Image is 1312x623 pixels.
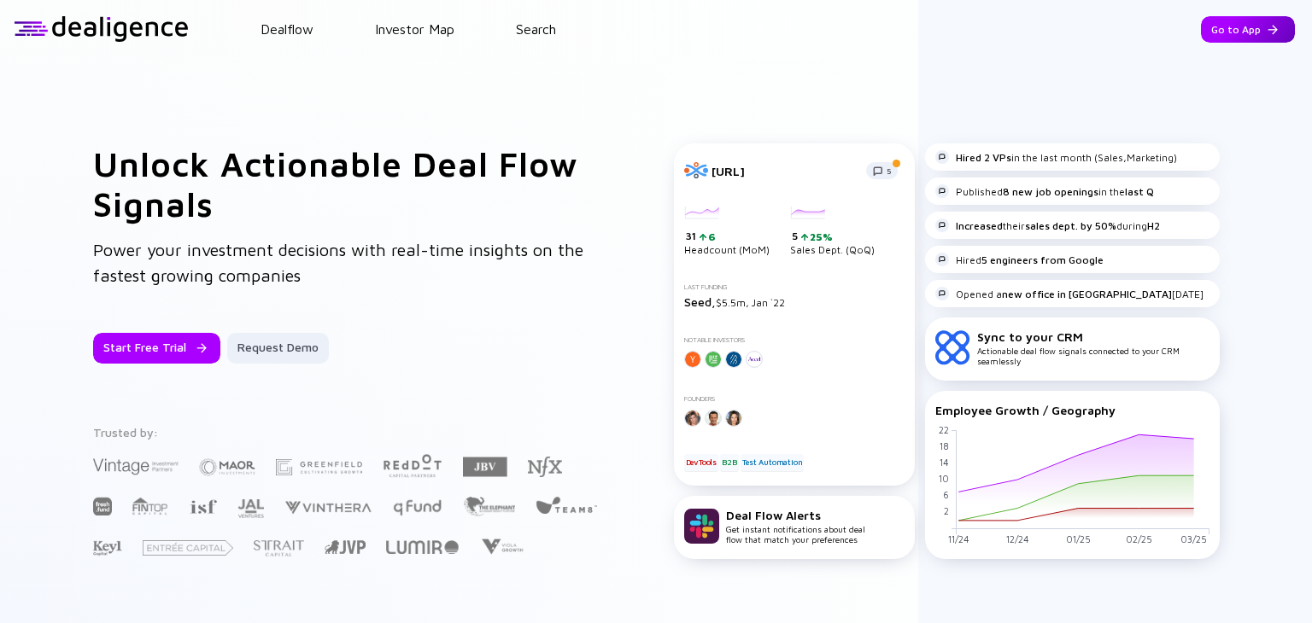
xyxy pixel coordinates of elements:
button: Go to App [1201,16,1295,43]
div: Opened a [DATE] [935,287,1204,300]
strong: Increased [956,219,1003,232]
strong: H2 [1147,219,1160,232]
div: Trusted by: [93,425,600,440]
tspan: 2 [943,505,948,516]
button: Start Free Trial [93,333,220,364]
img: Vinthera [284,499,372,515]
div: $5.5m, Jan `22 [684,294,905,309]
button: Request Demo [227,333,329,364]
div: Sales Dept. (QoQ) [790,207,875,256]
img: Israel Secondary Fund [189,498,217,514]
div: Hired [935,253,1104,266]
div: 5 [792,230,875,243]
div: DevTools [684,454,718,471]
div: Get instant notifications about deal flow that match your preferences [726,508,865,544]
div: Headcount (MoM) [684,207,770,256]
tspan: 10 [938,473,948,484]
tspan: 12/24 [1005,533,1028,544]
img: The Elephant [463,497,515,516]
a: Search [516,21,556,37]
div: Published in the [935,184,1154,198]
img: Entrée Capital [143,540,233,556]
img: Q Fund [392,497,442,517]
img: Vintage Investment Partners [93,457,179,476]
div: in the last month (Sales,Marketing) [935,150,1177,164]
img: Maor Investments [199,453,255,481]
strong: 5 engineers from Google [981,253,1104,266]
img: Strait Capital [254,540,304,556]
div: Actionable deal flow signals connected to your CRM seamlessly [977,329,1209,366]
strong: 8 new job openings [1003,185,1098,198]
tspan: 02/25 [1125,533,1151,544]
img: Greenfield Partners [276,459,362,475]
img: Red Dot Capital Partners [383,451,442,479]
img: Team8 [536,496,597,514]
img: NFX [528,457,562,477]
tspan: 14 [939,457,948,468]
tspan: 18 [939,440,948,451]
div: Deal Flow Alerts [726,508,865,522]
tspan: 03/25 [1180,533,1207,544]
div: 31 [686,230,770,243]
strong: Hired 2 VPs [956,151,1011,164]
a: Dealflow [261,21,313,37]
div: [URL] [712,164,856,178]
a: Investor Map [375,21,454,37]
img: FINTOP Capital [132,497,168,515]
div: 6 [706,230,716,243]
img: Key1 Capital [93,540,122,556]
div: B2B [720,454,738,471]
div: Founders [684,395,905,403]
img: Jerusalem Venture Partners [325,540,366,554]
strong: sales dept. by 50% [1025,219,1116,232]
tspan: 01/25 [1065,533,1090,544]
img: Lumir Ventures [386,540,459,554]
div: Sync to your CRM [977,329,1209,344]
strong: last Q [1125,185,1154,198]
div: Test Automation [741,454,804,471]
tspan: 11/24 [947,533,969,544]
div: their during [935,218,1160,232]
img: JBV Capital [463,456,507,478]
span: Seed, [684,294,716,309]
div: Last Funding [684,283,905,291]
strong: new office in [GEOGRAPHIC_DATA] [1002,288,1172,300]
tspan: 22 [938,424,948,435]
div: Employee Growth / Geography [935,403,1209,417]
img: Viola Growth [479,539,524,555]
div: Notable Investors [684,336,905,344]
span: Power your investment decisions with real-time insights on the fastest growing companies [93,240,583,285]
img: JAL Ventures [237,499,264,518]
tspan: 6 [942,489,948,500]
div: 25% [808,230,833,243]
h1: Unlock Actionable Deal Flow Signals [93,143,606,224]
